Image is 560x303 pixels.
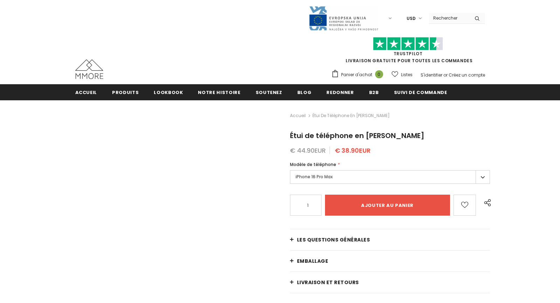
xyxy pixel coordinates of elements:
span: 0 [375,70,383,78]
a: Lookbook [154,84,183,100]
input: Ajouter au panier [325,195,450,216]
span: soutenez [256,89,282,96]
a: Blog [297,84,312,100]
span: Modèle de téléphone [290,161,336,167]
img: Javni Razpis [309,6,379,31]
a: Livraison et retours [290,272,490,293]
a: Listes [392,68,413,81]
a: Suivi de commande [394,84,447,100]
a: B2B [369,84,379,100]
a: S'identifier [421,72,442,78]
a: soutenez [256,84,282,100]
a: Produits [112,84,139,100]
span: Accueil [75,89,97,96]
span: or [443,72,448,78]
img: Faites confiance aux étoiles pilotes [373,37,443,51]
a: Les questions générales [290,229,490,250]
span: Étui de téléphone en [PERSON_NAME] [312,111,390,120]
span: Panier d'achat [341,71,372,78]
a: TrustPilot [394,51,423,57]
span: Listes [401,71,413,78]
span: Suivi de commande [394,89,447,96]
span: EMBALLAGE [297,258,329,265]
span: € 38.90EUR [335,146,371,155]
span: Étui de téléphone en [PERSON_NAME] [290,131,424,140]
span: € 44.90EUR [290,146,326,155]
span: Lookbook [154,89,183,96]
a: Accueil [290,111,306,120]
span: B2B [369,89,379,96]
a: Javni Razpis [309,15,379,21]
a: EMBALLAGE [290,251,490,272]
a: Panier d'achat 0 [331,70,387,80]
a: Redonner [326,84,354,100]
span: Livraison et retours [297,279,359,286]
a: Notre histoire [198,84,240,100]
span: LIVRAISON GRATUITE POUR TOUTES LES COMMANDES [331,40,485,64]
span: Les questions générales [297,236,370,243]
img: Cas MMORE [75,59,103,79]
a: Créez un compte [449,72,485,78]
span: Blog [297,89,312,96]
span: USD [407,15,416,22]
span: Produits [112,89,139,96]
span: Redonner [326,89,354,96]
label: iPhone 16 Pro Max [290,170,490,184]
a: Accueil [75,84,97,100]
input: Search Site [429,13,469,23]
span: Notre histoire [198,89,240,96]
